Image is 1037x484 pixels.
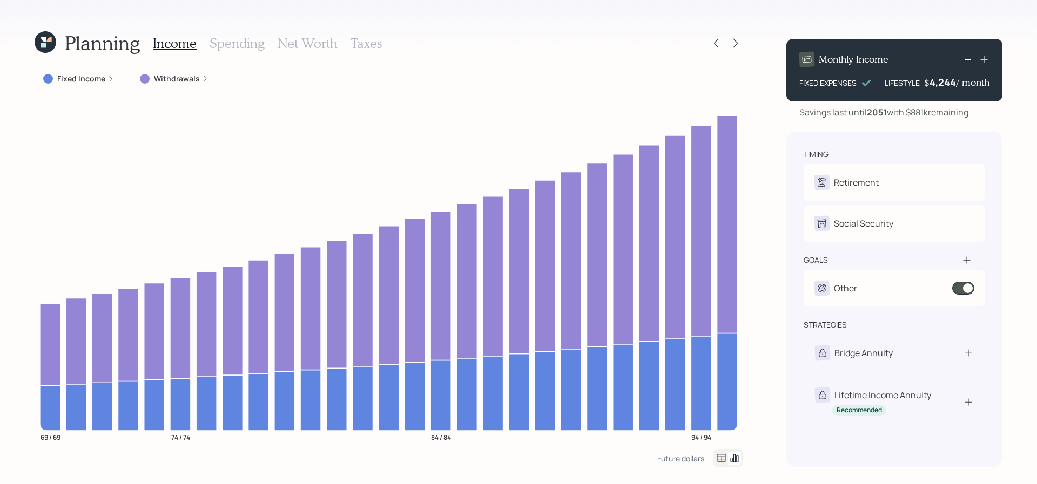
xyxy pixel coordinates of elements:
[799,106,968,119] div: Savings last until with $881k remaining
[804,255,828,265] div: goals
[65,31,140,54] h1: Planning
[834,282,857,295] div: Other
[691,432,711,441] tspan: 94 / 94
[278,36,338,51] h3: Net Worth
[819,53,888,65] h4: Monthly Income
[834,176,879,189] div: Retirement
[885,77,920,88] div: LIFESTYLE
[657,453,704,463] div: Future dollars
[834,346,893,359] div: Bridge Annuity
[804,149,829,160] div: timing
[837,406,882,415] div: Recommended
[41,432,60,441] tspan: 69 / 69
[804,319,847,330] div: strategies
[431,432,451,441] tspan: 84 / 84
[930,76,957,88] div: 4,244
[867,106,887,118] b: 2051
[834,388,931,401] div: Lifetime Income Annuity
[834,217,893,230] div: Social Security
[153,36,197,51] h3: Income
[154,73,200,84] label: Withdrawals
[171,432,190,441] tspan: 74 / 74
[210,36,265,51] h3: Spending
[957,77,989,88] h4: / month
[799,77,857,88] div: FIXED EXPENSES
[57,73,105,84] label: Fixed Income
[924,77,930,88] h4: $
[351,36,382,51] h3: Taxes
